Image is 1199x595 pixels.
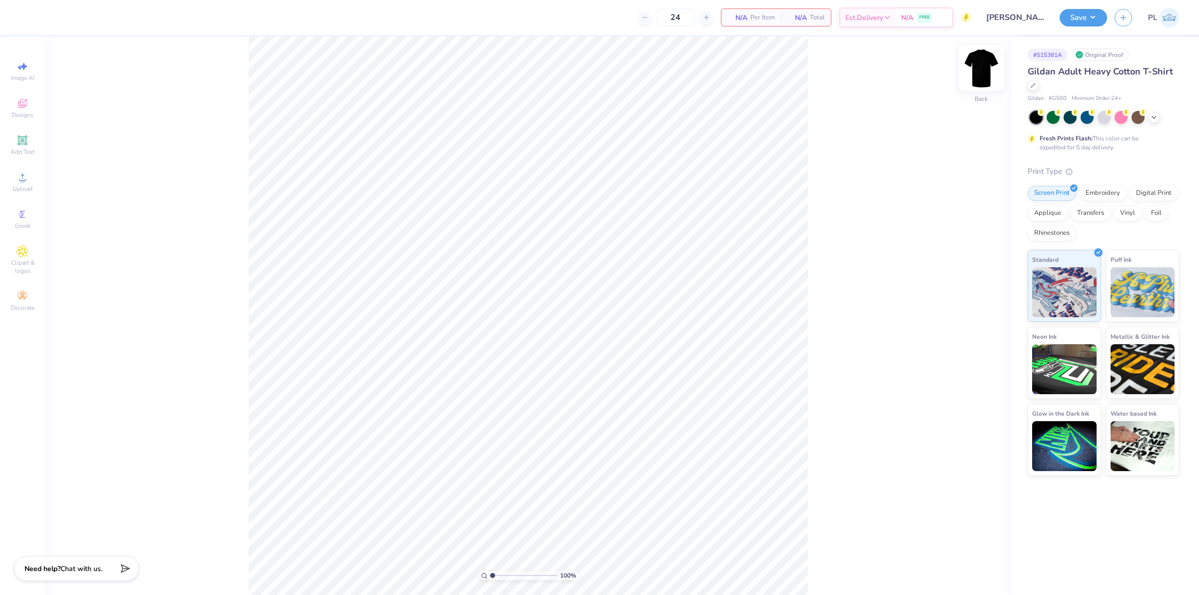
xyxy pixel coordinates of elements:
[1111,344,1175,394] img: Metallic & Glitter Ink
[10,304,34,312] span: Decorate
[11,111,33,119] span: Designs
[5,259,40,275] span: Clipart & logos
[1032,254,1059,265] span: Standard
[961,48,1001,88] img: Back
[1160,8,1179,27] img: Pamela Lois Reyes
[1049,94,1067,103] span: # G500
[1028,206,1068,221] div: Applique
[1111,421,1175,471] img: Water based Ink
[1111,267,1175,317] img: Puff Ink
[1145,206,1168,221] div: Foil
[11,74,34,82] span: Image AI
[560,571,576,580] span: 100 %
[1028,94,1044,103] span: Gildan
[727,12,747,23] span: N/A
[979,7,1052,27] input: Untitled Design
[1114,206,1142,221] div: Vinyl
[787,12,807,23] span: N/A
[1040,134,1163,152] div: This color can be expedited for 5 day delivery.
[901,12,913,23] span: N/A
[1032,267,1097,317] img: Standard
[1148,12,1157,23] span: PL
[24,564,60,574] strong: Need help?
[750,12,775,23] span: Per Item
[1071,206,1111,221] div: Transfers
[919,14,930,21] span: FREE
[1040,134,1093,142] strong: Fresh Prints Flash:
[1111,408,1157,419] span: Water based Ink
[845,12,883,23] span: Est. Delivery
[1032,344,1097,394] img: Neon Ink
[1111,331,1170,342] span: Metallic & Glitter Ink
[1130,186,1178,201] div: Digital Print
[1072,94,1122,103] span: Minimum Order: 24 +
[1032,331,1057,342] span: Neon Ink
[1032,421,1097,471] img: Glow in the Dark Ink
[656,8,695,26] input: – –
[1079,186,1127,201] div: Embroidery
[1028,226,1076,241] div: Rhinestones
[1028,65,1173,77] span: Gildan Adult Heavy Cotton T-Shirt
[975,94,988,103] div: Back
[1028,166,1179,177] div: Print Type
[1111,254,1132,265] span: Puff Ink
[12,185,32,193] span: Upload
[1028,48,1068,61] div: # 515381A
[1073,48,1129,61] div: Original Proof
[10,148,34,156] span: Add Text
[1148,8,1179,27] a: PL
[1032,408,1089,419] span: Glow in the Dark Ink
[1028,186,1076,201] div: Screen Print
[810,12,825,23] span: Total
[1060,9,1107,26] button: Save
[60,564,102,574] span: Chat with us.
[15,222,30,230] span: Greek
